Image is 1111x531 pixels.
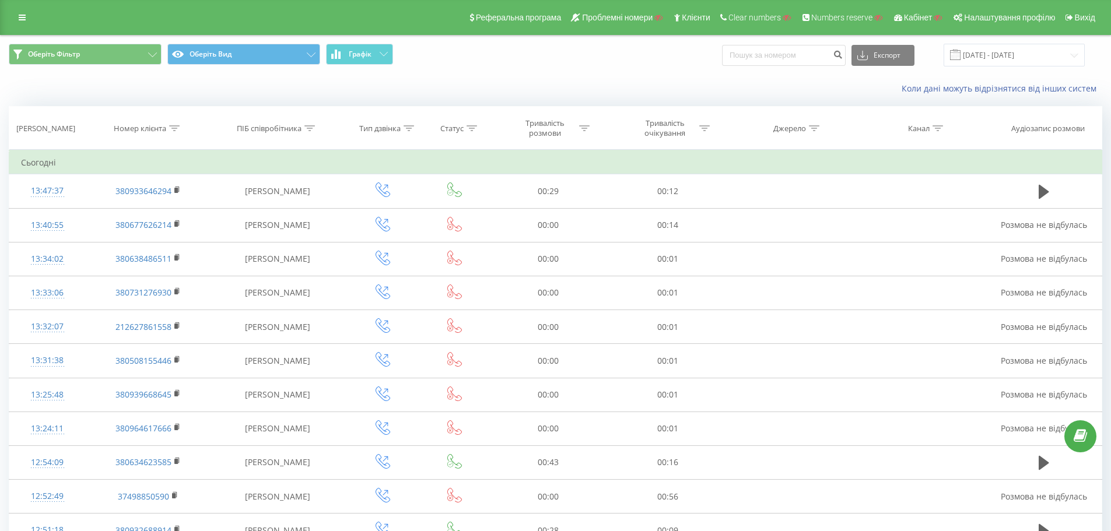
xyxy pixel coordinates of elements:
span: Розмова не відбулась [1001,389,1087,400]
td: 00:00 [488,276,608,310]
td: 00:01 [608,310,728,344]
span: Розмова не відбулась [1001,321,1087,332]
div: Джерело [773,124,806,133]
span: Проблемні номери [582,13,653,22]
div: Тривалість розмови [514,118,576,138]
td: 00:01 [608,412,728,445]
button: Графік [326,44,393,65]
a: 380677626214 [115,219,171,230]
td: 00:29 [488,174,608,208]
td: [PERSON_NAME] [211,480,345,514]
span: Розмова не відбулась [1001,253,1087,264]
a: 380634623585 [115,456,171,467]
div: [PERSON_NAME] [16,124,75,133]
td: 00:01 [608,344,728,378]
span: Розмова не відбулась [1001,423,1087,434]
div: Тривалість очікування [634,118,696,138]
td: [PERSON_NAME] [211,445,345,479]
td: 00:00 [488,242,608,276]
div: 13:40:55 [21,214,74,237]
span: Графік [349,50,371,58]
td: [PERSON_NAME] [211,310,345,344]
td: 00:43 [488,445,608,479]
td: 00:00 [488,412,608,445]
td: 00:00 [488,378,608,412]
span: Вихід [1075,13,1095,22]
button: Експорт [851,45,914,66]
a: 380638486511 [115,253,171,264]
td: [PERSON_NAME] [211,174,345,208]
input: Пошук за номером [722,45,846,66]
a: 212627861558 [115,321,171,332]
a: 380933646294 [115,185,171,196]
td: [PERSON_NAME] [211,242,345,276]
div: 13:24:11 [21,417,74,440]
a: 380731276930 [115,287,171,298]
td: 00:00 [488,344,608,378]
span: Розмова не відбулась [1001,491,1087,502]
div: 12:52:49 [21,485,74,508]
div: ПІБ співробітника [237,124,302,133]
span: Розмова не відбулась [1001,219,1087,230]
td: 00:00 [488,480,608,514]
span: Клієнти [682,13,710,22]
td: [PERSON_NAME] [211,276,345,310]
div: Статус [440,124,464,133]
a: 380939668645 [115,389,171,400]
td: [PERSON_NAME] [211,208,345,242]
span: Кабінет [904,13,933,22]
div: 13:32:07 [21,315,74,338]
span: Оберіть Фільтр [28,50,80,59]
div: 13:25:48 [21,384,74,406]
td: [PERSON_NAME] [211,412,345,445]
a: 380964617666 [115,423,171,434]
a: Коли дані можуть відрізнятися вiд інших систем [902,83,1102,94]
span: Налаштування профілю [964,13,1055,22]
td: Сьогодні [9,151,1102,174]
a: 380508155446 [115,355,171,366]
span: Реферальна програма [476,13,562,22]
a: 37498850590 [118,491,169,502]
button: Оберіть Вид [167,44,320,65]
div: Тип дзвінка [359,124,401,133]
div: 13:33:06 [21,282,74,304]
td: 00:00 [488,208,608,242]
td: 00:12 [608,174,728,208]
div: Номер клієнта [114,124,166,133]
td: 00:14 [608,208,728,242]
div: 13:34:02 [21,248,74,270]
div: Аудіозапис розмови [1011,124,1085,133]
td: 00:00 [488,310,608,344]
div: 12:54:09 [21,451,74,474]
span: Clear numbers [728,13,781,22]
td: 00:01 [608,378,728,412]
div: 13:31:38 [21,349,74,372]
td: [PERSON_NAME] [211,344,345,378]
td: 00:56 [608,480,728,514]
td: [PERSON_NAME] [211,378,345,412]
td: 00:16 [608,445,728,479]
td: 00:01 [608,276,728,310]
td: 00:01 [608,242,728,276]
span: Розмова не відбулась [1001,287,1087,298]
div: Канал [908,124,930,133]
span: Розмова не відбулась [1001,355,1087,366]
button: Оберіть Фільтр [9,44,162,65]
div: 13:47:37 [21,180,74,202]
span: Numbers reserve [811,13,872,22]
